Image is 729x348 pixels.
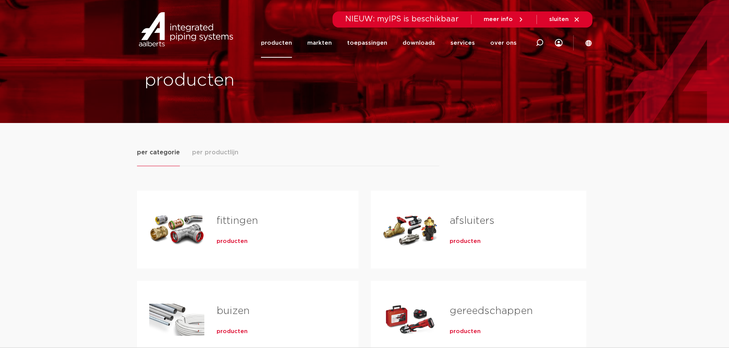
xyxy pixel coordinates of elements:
[307,28,332,58] a: markten
[345,15,459,23] span: NIEUW: myIPS is beschikbaar
[192,148,238,157] span: per productlijn
[347,28,387,58] a: toepassingen
[217,306,250,316] a: buizen
[217,216,258,226] a: fittingen
[549,16,580,23] a: sluiten
[217,238,248,245] a: producten
[484,16,513,22] span: meer info
[490,28,517,58] a: over ons
[450,328,481,335] a: producten
[484,16,524,23] a: meer info
[403,28,435,58] a: downloads
[450,238,481,245] a: producten
[145,68,361,93] h1: producten
[450,216,494,226] a: afsluiters
[261,28,292,58] a: producten
[450,28,475,58] a: services
[549,16,569,22] span: sluiten
[137,148,180,157] span: per categorie
[450,306,533,316] a: gereedschappen
[217,328,248,335] a: producten
[261,28,517,58] nav: Menu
